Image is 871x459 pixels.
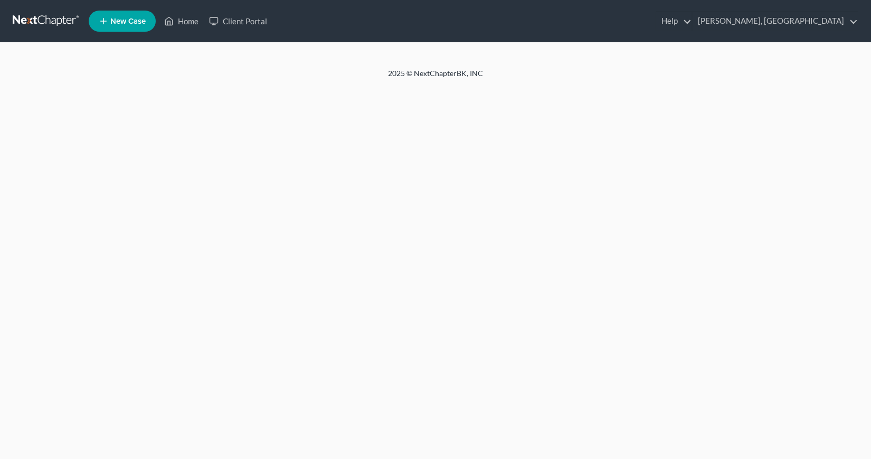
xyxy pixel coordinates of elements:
a: Client Portal [204,12,272,31]
a: [PERSON_NAME], [GEOGRAPHIC_DATA] [693,12,858,31]
div: 2025 © NextChapterBK, INC [135,68,736,87]
a: Help [656,12,692,31]
new-legal-case-button: New Case [89,11,156,32]
a: Home [159,12,204,31]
